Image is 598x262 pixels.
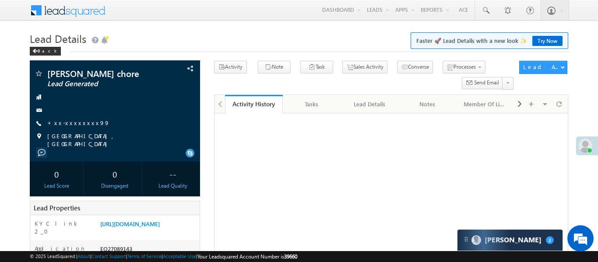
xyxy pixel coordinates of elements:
[30,252,297,261] span: © 2025 LeadSquared | | | | |
[341,95,399,113] a: Lead Details
[462,77,503,90] button: Send Email
[100,220,160,227] a: [URL][DOMAIN_NAME]
[406,99,449,109] div: Notes
[457,95,514,113] a: Member Of Lists
[91,253,126,259] a: Contact Support
[47,80,152,88] span: Lead Generated
[30,47,61,56] div: Back
[454,63,476,70] span: Processes
[127,253,162,259] a: Terms of Service
[47,119,110,126] a: +xx-xxxxxxxx99
[90,182,139,190] div: Disengaged
[532,36,563,46] a: Try Now
[290,99,333,109] div: Tasks
[197,253,297,260] span: Your Leadsquared Account Number is
[416,36,563,45] span: Faster 🚀 Lead Details with a new look ✨
[77,253,90,259] a: About
[457,229,563,251] div: carter-dragCarter[PERSON_NAME]2
[283,95,341,113] a: Tasks
[148,166,197,182] div: --
[30,31,86,45] span: Lead Details
[464,99,507,109] div: Member Of Lists
[47,69,152,78] span: [PERSON_NAME] chore
[519,61,567,74] button: Lead Actions
[342,61,387,73] button: Sales Activity
[397,61,433,73] button: Converse
[225,95,283,113] a: Activity History
[34,203,80,212] span: Lead Properties
[258,61,291,73] button: Note
[32,182,81,190] div: Lead Score
[523,63,560,71] div: Lead Actions
[47,132,184,148] span: [GEOGRAPHIC_DATA], [GEOGRAPHIC_DATA]
[474,79,499,87] span: Send Email
[463,236,470,243] img: carter-drag
[30,46,65,54] a: Back
[300,61,333,73] button: Task
[148,182,197,190] div: Lead Quality
[284,253,297,260] span: 39660
[163,253,196,259] a: Acceptable Use
[35,245,91,260] label: Application Number
[90,166,139,182] div: 0
[443,61,485,73] button: Processes
[32,166,81,182] div: 0
[232,100,276,108] div: Activity History
[35,220,91,235] label: KYC link 2_0
[546,236,554,244] span: 2
[214,61,247,73] button: Activity
[98,245,200,257] div: EQ27089143
[399,95,457,113] a: Notes
[348,99,391,109] div: Lead Details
